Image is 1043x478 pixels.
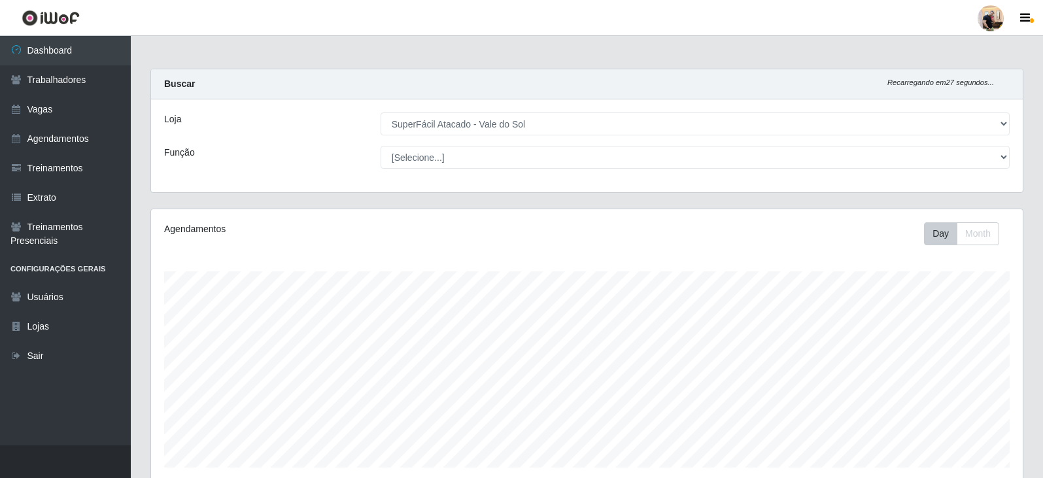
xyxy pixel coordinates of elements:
img: CoreUI Logo [22,10,80,26]
div: Agendamentos [164,222,505,236]
button: Month [957,222,999,245]
div: Toolbar with button groups [924,222,1010,245]
label: Loja [164,112,181,126]
button: Day [924,222,957,245]
label: Função [164,146,195,160]
strong: Buscar [164,78,195,89]
div: First group [924,222,999,245]
i: Recarregando em 27 segundos... [887,78,994,86]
